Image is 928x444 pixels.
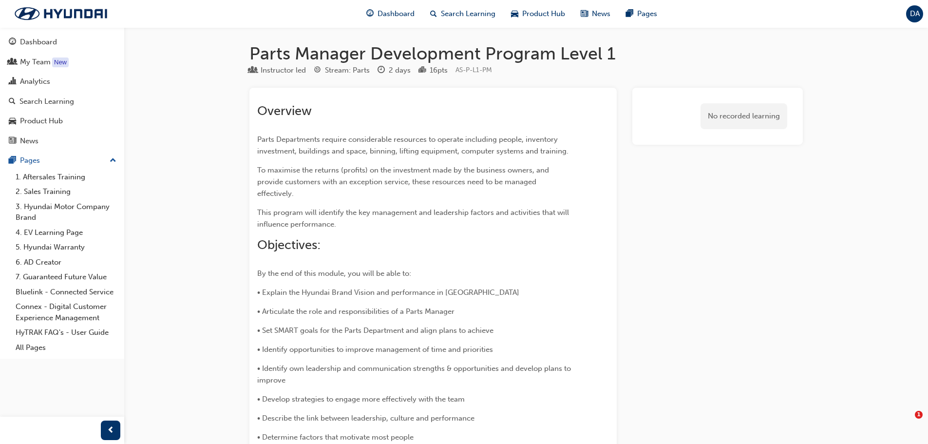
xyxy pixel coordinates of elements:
div: Product Hub [20,116,63,127]
button: DashboardMy TeamAnalyticsSearch LearningProduct HubNews [4,31,120,152]
span: car-icon [511,8,518,20]
div: Stream [314,64,370,77]
span: Learning resource code [455,66,492,74]
div: Instructor led [261,65,306,76]
span: • Set SMART goals for the Parts Department and align plans to achieve [257,326,493,335]
span: By the end of this module, you will be able to: [257,269,411,278]
span: 1 [915,411,923,419]
div: Stream: Parts [325,65,370,76]
div: Type [249,64,306,77]
div: Tooltip anchor [52,58,69,67]
button: DA [906,5,923,22]
a: Product Hub [4,112,120,130]
a: News [4,132,120,150]
div: 16 pts [430,65,448,76]
span: • Identify opportunities to improve management of time and priorities [257,345,493,354]
span: • Determine factors that motivate most people [257,433,414,442]
span: • Explain the Hyundai Brand Vision and performance in [GEOGRAPHIC_DATA] [257,288,519,297]
div: News [20,135,38,147]
a: 6. AD Creator [12,255,120,270]
span: prev-icon [107,425,114,437]
div: Analytics [20,76,50,87]
span: To maximise the returns (profits) on the investment made by the business owners, and provide cust... [257,166,551,198]
button: Pages [4,152,120,170]
span: clock-icon [378,66,385,75]
a: Search Learning [4,93,120,111]
span: guage-icon [9,38,16,47]
a: 1. Aftersales Training [12,170,120,185]
a: pages-iconPages [618,4,665,24]
a: car-iconProduct Hub [503,4,573,24]
span: pages-icon [626,8,633,20]
a: Connex - Digital Customer Experience Management [12,299,120,325]
span: target-icon [314,66,321,75]
span: car-icon [9,117,16,126]
span: • Describe the link between leadership, culture and performance [257,414,474,423]
span: guage-icon [366,8,374,20]
span: Pages [637,8,657,19]
img: Trak [5,3,117,24]
span: search-icon [9,97,16,106]
span: search-icon [430,8,437,20]
div: Dashboard [20,37,57,48]
h1: Parts Manager Development Program Level 1 [249,43,803,64]
a: Bluelink - Connected Service [12,285,120,300]
div: No recorded learning [701,103,787,129]
span: Overview [257,103,312,118]
div: 2 days [389,65,411,76]
span: • Articulate the role and responsibilities of a Parts Manager [257,307,455,316]
span: news-icon [581,8,588,20]
span: Dashboard [378,8,415,19]
span: pages-icon [9,156,16,165]
a: Dashboard [4,33,120,51]
span: learningResourceType_INSTRUCTOR_LED-icon [249,66,257,75]
a: All Pages [12,340,120,355]
a: 7. Guaranteed Future Value [12,270,120,285]
div: Pages [20,155,40,166]
a: 4. EV Learning Page [12,225,120,240]
span: podium-icon [418,66,426,75]
a: HyTRAK FAQ's - User Guide [12,325,120,340]
iframe: Intercom live chat [895,411,918,434]
span: news-icon [9,137,16,146]
a: 5. Hyundai Warranty [12,240,120,255]
span: • Develop strategies to engage more effectively with the team [257,395,465,404]
a: guage-iconDashboard [359,4,422,24]
span: Parts Departments require considerable resources to operate including people, inventory investmen... [257,135,568,155]
div: Search Learning [19,96,74,107]
div: My Team [20,57,51,68]
a: 2. Sales Training [12,184,120,199]
span: Objectives: [257,237,321,252]
span: Search Learning [441,8,495,19]
span: people-icon [9,58,16,67]
span: This program will identify the key management and leadership factors and activities that will inf... [257,208,571,229]
span: Product Hub [522,8,565,19]
a: My Team [4,53,120,71]
span: DA [910,8,920,19]
div: Points [418,64,448,77]
span: News [592,8,610,19]
a: news-iconNews [573,4,618,24]
a: 3. Hyundai Motor Company Brand [12,199,120,225]
a: Analytics [4,73,120,91]
span: • Identify own leadership and communication strengths & opportunities and develop plans to improve [257,364,573,385]
span: chart-icon [9,77,16,86]
span: up-icon [110,154,116,167]
a: search-iconSearch Learning [422,4,503,24]
div: Duration [378,64,411,77]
